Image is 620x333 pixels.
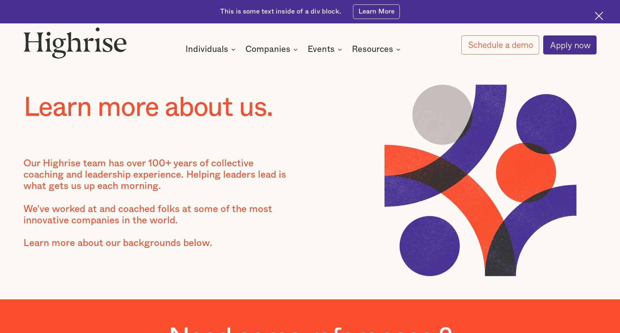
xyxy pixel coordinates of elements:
img: Highrise logo [23,27,127,58]
div: Individuals [185,45,238,54]
a: Schedule a demo [461,35,539,54]
div: Events [308,45,344,54]
div: Resources [352,45,393,54]
div: Resources [352,45,403,54]
div: Individuals [185,45,228,54]
div: Companies [245,45,290,54]
img: Cross icon [595,12,603,20]
h1: Learn more about us. [23,93,310,123]
a: Learn More [353,4,400,19]
div: Companies [245,45,300,54]
div: Our Highrise team has over 100+ years of collective coaching and leadership experience. Helping l... [23,158,287,261]
a: Apply now [543,35,597,54]
div: Events [308,45,335,54]
div: This is some text inside of a div block. [220,7,341,16]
